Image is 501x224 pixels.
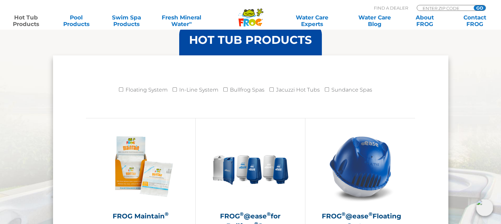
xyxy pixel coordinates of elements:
[165,211,169,217] sup: ®
[189,34,312,45] h3: HOT TUB PRODUCTS
[456,14,494,27] a: ContactFROG
[57,14,96,27] a: PoolProducts
[179,83,218,97] label: In-Line System
[7,14,45,27] a: Hot TubProducts
[107,14,146,27] a: Swim SpaProducts
[102,128,179,205] img: Frog_Maintain_Hero-2-v2-300x300.png
[276,83,320,97] label: Jacuzzi Hot Tubs
[212,128,289,205] img: bullfrog-product-hero-300x300.png
[157,14,206,27] a: Fresh MineralWater∞
[267,211,271,217] sup: ®
[369,211,373,217] sup: ®
[280,14,344,27] a: Water CareExperts
[322,128,399,205] img: hot-tub-product-atease-system-300x300.png
[189,20,192,25] sup: ∞
[405,14,444,27] a: AboutFROG
[125,83,168,97] label: Floating System
[240,211,244,217] sup: ®
[374,5,408,11] p: Find A Dealer
[476,199,493,216] img: openIcon
[102,211,179,221] h2: FROG Maintain
[342,211,346,217] sup: ®
[331,83,372,97] label: Sundance Spas
[422,5,466,11] input: Zip Code Form
[474,5,486,11] input: GO
[230,83,264,97] label: Bullfrog Spas
[355,14,394,27] a: Water CareBlog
